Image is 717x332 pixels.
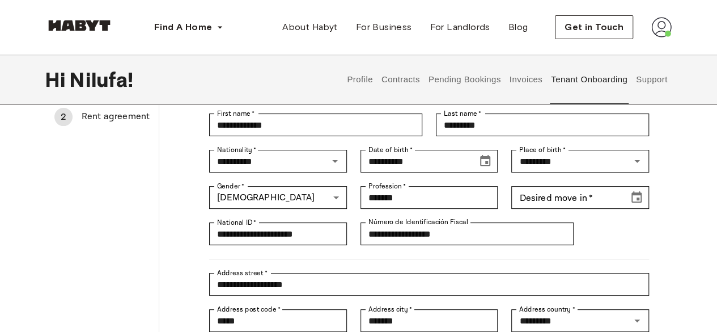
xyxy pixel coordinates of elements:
button: Support [634,54,669,104]
button: Open [629,313,645,329]
label: Address country [519,304,575,314]
label: National ID [217,217,257,228]
span: Find A Home [154,20,212,34]
div: Address street [209,273,649,296]
img: avatar [651,17,672,37]
div: Address city [360,309,498,332]
div: Profession [360,186,498,209]
label: Date of birth [368,145,413,155]
div: 2Rent agreement [45,103,159,131]
div: Last name [436,114,649,136]
div: Address post code [209,309,347,332]
span: Rent agreement [82,110,150,124]
button: Pending Bookings [427,54,502,104]
span: For Landlords [430,20,490,34]
button: Get in Touch [555,15,633,39]
div: user profile tabs [343,54,672,104]
span: Nilufa ! [70,68,133,91]
span: Hi [45,68,70,91]
label: Last name [444,108,482,119]
label: Address city [368,304,412,314]
label: First name [217,108,255,119]
button: Contracts [380,54,421,104]
button: Open [327,153,343,169]
span: For Business [356,20,412,34]
button: Invoices [508,54,544,104]
a: For Business [347,16,421,39]
span: About Habyt [282,20,337,34]
label: Gender [217,181,244,191]
button: Profile [346,54,375,104]
div: 2 [54,108,73,126]
div: First name [209,114,422,136]
label: Address post code [217,304,281,314]
button: Choose date, selected date is May 5, 1996 [474,150,497,173]
div: Número de Identificación Fiscal [360,222,574,245]
img: Habyt [45,20,113,31]
button: Open [629,153,645,169]
div: [DEMOGRAPHIC_DATA] [209,186,347,209]
button: Tenant Onboarding [550,54,629,104]
a: Blog [499,16,537,39]
div: National ID [209,222,347,245]
label: Address street [217,268,268,278]
label: Número de Identificación Fiscal [368,217,468,227]
a: About Habyt [273,16,346,39]
span: Get in Touch [565,20,623,34]
a: For Landlords [421,16,499,39]
span: Blog [508,20,528,34]
label: Place of birth [519,145,566,155]
button: Find A Home [145,16,232,39]
label: Nationality [217,145,257,155]
button: Choose date [625,186,648,209]
label: Profession [368,181,406,191]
